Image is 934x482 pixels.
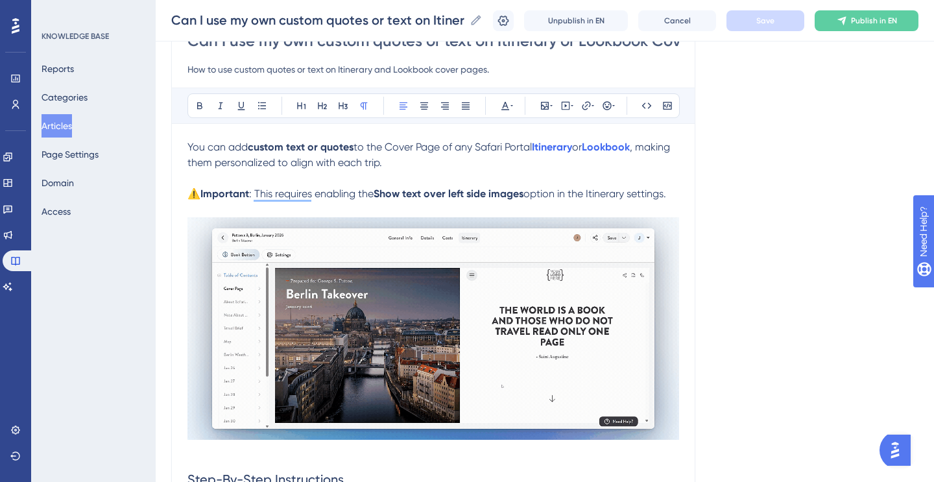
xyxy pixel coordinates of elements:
button: Page Settings [42,143,99,166]
a: Itinerary [532,141,572,153]
span: or [572,141,582,153]
span: You can add [187,141,248,153]
span: ⚠️ [187,187,200,200]
strong: custom text or quotes [248,141,353,153]
button: Unpublish in EN [524,10,628,31]
span: Publish in EN [851,16,897,26]
button: Articles [42,114,72,138]
button: Domain [42,171,74,195]
div: KNOWLEDGE BASE [42,31,109,42]
strong: Show text over left side images [374,187,523,200]
button: Categories [42,86,88,109]
button: Publish in EN [815,10,918,31]
button: Cancel [638,10,716,31]
strong: Important [200,187,249,200]
span: Unpublish in EN [548,16,605,26]
a: Lookbook [582,141,630,153]
span: Save [756,16,774,26]
button: Access [42,200,71,223]
span: to the Cover Page of any Safari Portal [353,141,532,153]
span: Cancel [664,16,691,26]
span: : This requires enabling the [249,187,374,200]
iframe: UserGuiding AI Assistant Launcher [880,431,918,470]
span: option in the Itinerary settings. [523,187,666,200]
span: Need Help? [30,3,81,19]
button: Save [726,10,804,31]
button: Reports [42,57,74,80]
input: Article Name [171,11,464,29]
input: Article Description [187,62,679,77]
